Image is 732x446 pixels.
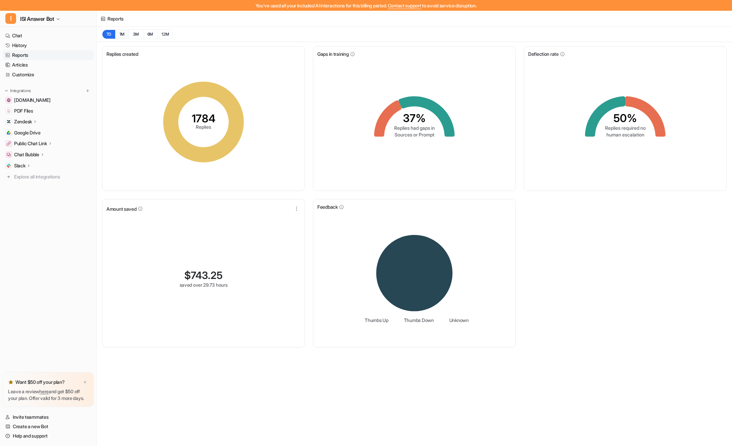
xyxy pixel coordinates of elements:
tspan: 37% [403,112,426,125]
tspan: Sources or Prompt [395,132,434,137]
div: saved over 29.73 hours [180,281,228,288]
img: Slack [7,164,11,168]
a: Help and support [3,431,94,441]
img: star [8,379,13,385]
a: Reports [3,50,94,60]
img: Zendesk [7,120,11,124]
button: Integrations [3,87,33,94]
button: 3M [129,30,143,39]
img: x [83,380,87,384]
span: Explore all integrations [14,171,91,182]
tspan: Replies required no [605,125,646,131]
button: 1M [115,30,129,39]
a: History [3,41,94,50]
a: Create a new Bot [3,422,94,431]
span: [DOMAIN_NAME] [14,97,50,104]
img: www.internationalstudentinsurance.com [7,98,11,102]
p: Zendesk [14,118,32,125]
span: PDF Files [14,108,33,114]
li: Thumbs Up [360,317,388,324]
tspan: 1784 [192,112,216,125]
span: Gaps in training [317,50,349,57]
a: www.internationalstudentinsurance.com[DOMAIN_NAME] [3,95,94,105]
p: Chat Bubble [14,151,39,158]
span: Feedback [317,203,338,210]
span: ISI Answer Bot [20,14,54,24]
span: I [5,13,16,24]
img: Chat Bubble [7,153,11,157]
a: here [39,389,49,394]
p: Public Chat Link [14,140,47,147]
span: Deflection rate [528,50,559,57]
img: explore all integrations [5,173,12,180]
a: Explore all integrations [3,172,94,181]
img: expand menu [4,88,9,93]
tspan: human escalation [606,132,644,137]
span: Amount saved [106,205,137,212]
tspan: Replies had gaps in [394,125,435,131]
p: Slack [14,162,26,169]
img: Public Chat Link [7,141,11,146]
span: Contact support [388,3,421,8]
p: Leave a review and get $50 off your plan. Offer valid for 3 more days. [8,388,88,402]
span: 743.25 [191,269,223,281]
li: Thumbs Down [399,317,434,324]
img: menu_add.svg [85,88,90,93]
p: Integrations [10,88,31,93]
span: Google Drive [14,129,41,136]
a: Articles [3,60,94,70]
p: Want $50 off your plan? [15,379,65,386]
a: PDF FilesPDF Files [3,106,94,116]
div: $ [184,269,223,281]
tspan: Replies [196,124,211,130]
div: Reports [107,15,124,22]
tspan: 50% [613,112,637,125]
a: Customize [3,70,94,79]
button: 12M [157,30,173,39]
button: 7D [102,30,115,39]
a: Google DriveGoogle Drive [3,128,94,137]
span: Replies created [106,50,138,57]
button: 6M [143,30,157,39]
img: PDF Files [7,109,11,113]
a: Chat [3,31,94,40]
img: Google Drive [7,131,11,135]
a: Invite teammates [3,412,94,422]
li: Unknown [445,317,469,324]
